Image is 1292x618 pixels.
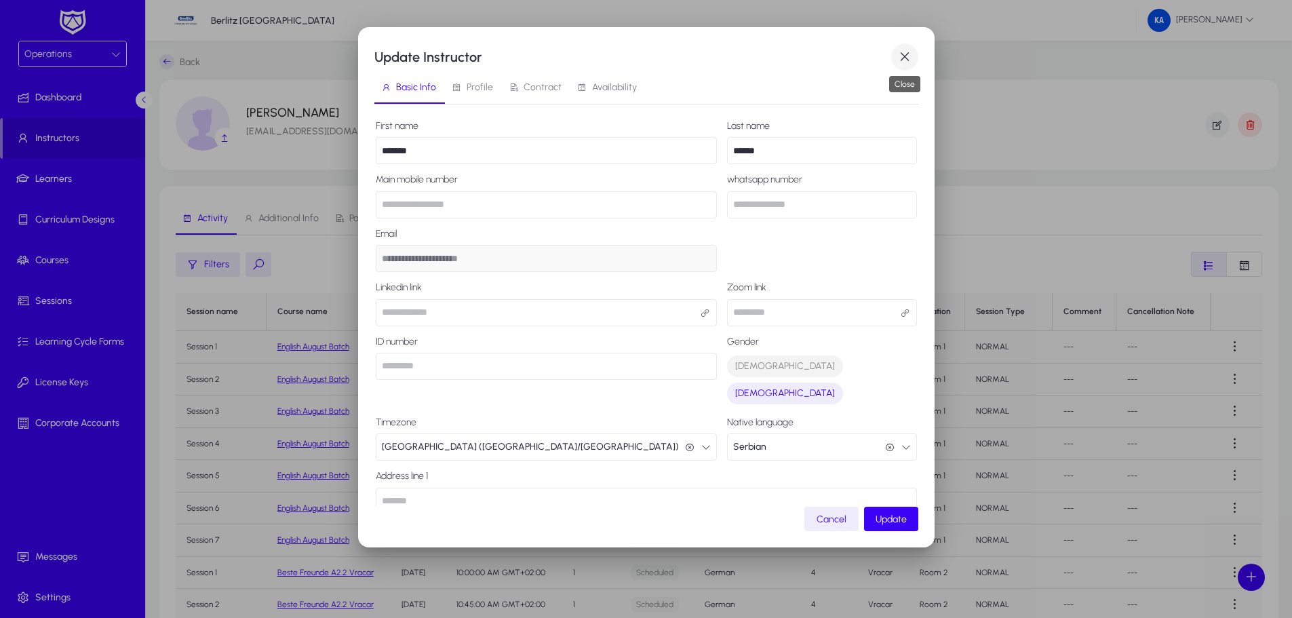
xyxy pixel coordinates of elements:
[376,282,717,293] label: Linkedin link
[382,433,679,461] span: [GEOGRAPHIC_DATA] ([GEOGRAPHIC_DATA]/[GEOGRAPHIC_DATA])
[376,417,717,428] label: Timezone
[727,353,917,407] mat-chip-listbox: Gender selection
[376,336,717,347] label: ID number
[876,514,907,525] span: Update
[727,417,917,428] label: Native language
[524,83,562,92] span: Contract
[592,83,637,92] span: Availability
[864,507,918,531] button: Update
[735,387,835,400] span: [DEMOGRAPHIC_DATA]
[735,360,835,373] span: [DEMOGRAPHIC_DATA]
[467,83,493,92] span: Profile
[889,76,920,92] div: Close
[396,83,436,92] span: Basic Info
[727,174,917,185] label: whatsapp number
[733,433,766,461] span: Serbian
[376,229,717,239] label: Email
[376,471,917,482] label: Address line 1
[727,121,917,132] label: Last name
[376,174,717,185] label: Main mobile number
[804,507,859,531] button: Cancel
[374,46,891,68] h1: Update Instructor
[817,514,846,525] span: Cancel
[727,282,917,293] label: Zoom link
[376,121,717,132] label: First name
[727,336,917,347] label: Gender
